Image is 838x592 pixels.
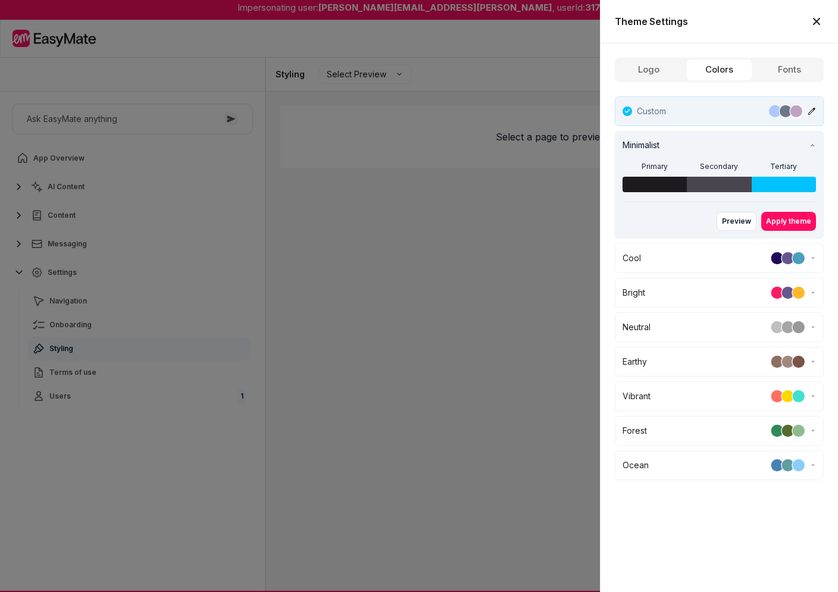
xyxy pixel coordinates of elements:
h2: Theme Settings [615,14,688,29]
button: Logo [616,59,681,81]
svg: Three overlapping circles in purple and blue tones [766,458,810,472]
svg: Three overlapping circles in purple and blue tones [766,251,810,265]
p: cool [623,252,641,265]
svg: Three overlapping circles in purple and blue tones [766,355,810,369]
button: Apply theme [761,212,816,231]
p: Primary [623,161,687,172]
svg: Three overlapping circles in purple and blue tones [766,389,810,403]
p: minimalist [623,139,659,152]
svg: Three overlapping circles in purple and blue tones [764,104,808,118]
button: Fonts [757,59,823,81]
p: ocean [623,459,649,472]
button: Preview [717,212,756,231]
svg: Three overlapping circles in purple and blue tones [766,424,810,438]
p: bright [623,286,645,299]
p: vibrant [623,390,651,403]
p: forest [623,424,647,437]
svg: Three overlapping circles in purple and blue tones [766,286,810,300]
p: Custom [637,104,666,118]
p: earthy [623,355,647,368]
svg: Three overlapping circles in purple and blue tones [766,320,810,334]
button: Colors [686,59,752,81]
p: Tertiary [752,161,816,172]
p: neutral [623,321,651,334]
p: Secondary [687,161,751,172]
